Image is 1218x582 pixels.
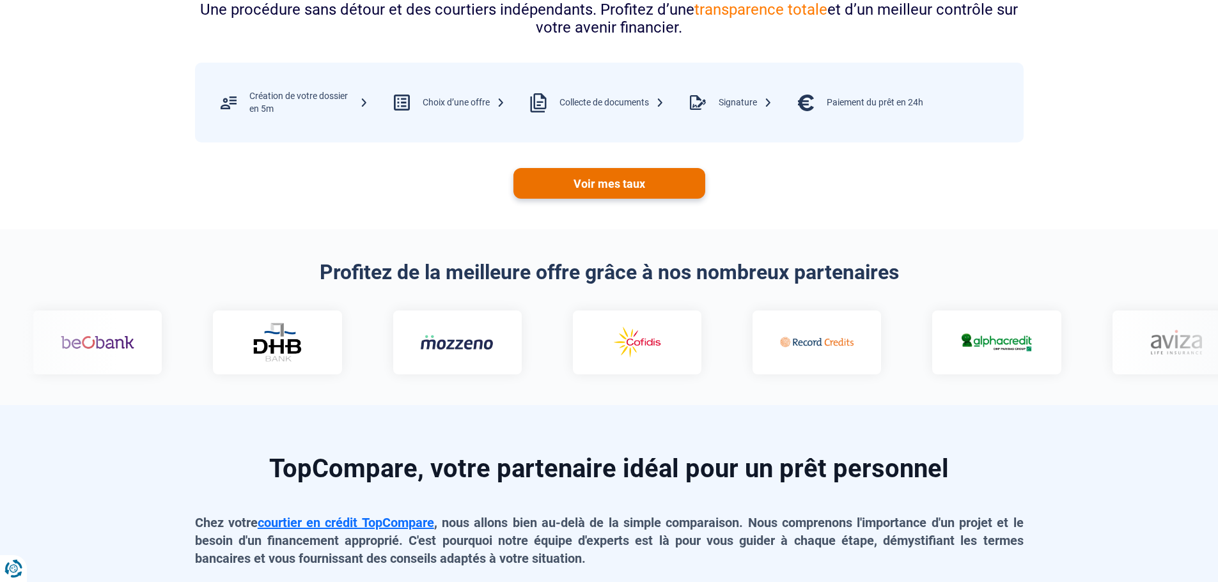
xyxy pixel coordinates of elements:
[195,260,1024,284] h2: Profitez de la meilleure offre grâce à nos nombreux partenaires
[195,1,1024,38] div: Une procédure sans détour et des courtiers indépendants. Profitez d’une et d’un meilleur contrôle...
[694,1,827,19] span: transparence totale
[195,514,1024,567] p: Chez votre , nous allons bien au-delà de la simple comparaison. Nous comprenons l'importance d'un...
[559,96,664,109] div: Collecte de documents
[423,96,505,109] div: Choix d’une offre
[60,324,134,361] img: Beobank
[258,515,434,530] a: courtier en crédit TopCompare
[719,96,772,109] div: Signature
[249,90,368,115] div: Création de votre dossier en 5m
[827,96,923,109] div: Paiement du prêt en 24h
[251,323,302,362] img: DHB Bank
[599,324,673,361] img: Cofidis
[959,331,1033,353] img: Alphacredit
[195,456,1024,482] h2: TopCompare, votre partenaire idéal pour un prêt personnel
[419,334,493,350] img: Mozzeno
[779,324,853,361] img: Record credits
[513,168,705,199] a: Voir mes taux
